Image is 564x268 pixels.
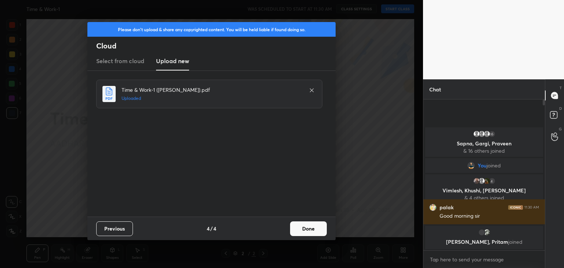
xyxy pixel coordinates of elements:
h6: palak [440,204,453,211]
img: 3 [483,229,491,236]
h4: / [210,225,213,232]
h4: 4 [207,225,210,232]
img: default.png [483,130,491,138]
img: default.png [473,130,480,138]
p: Chat [423,80,447,99]
div: 16 [488,130,496,138]
span: You [478,163,487,169]
p: G [559,126,562,132]
h3: Upload new [156,57,189,65]
button: Previous [96,221,133,236]
h4: Time & Work-1 ([PERSON_NAME]).pdf [122,86,301,94]
img: default.png [478,177,485,185]
img: b5b0b3609a7d42068bf94dc812720deb.jpg [483,177,491,185]
span: joined [508,238,523,245]
img: 3 [478,229,485,236]
span: joined [487,163,501,169]
p: [PERSON_NAME], Pritam [430,239,539,245]
p: T [560,85,562,91]
p: Vimlesh, Khushi, [PERSON_NAME] [430,188,539,193]
p: Sapna, Gargi, Praveen [430,141,539,146]
img: b255349854864e80882b592635eefc05.jpg [429,204,437,211]
img: d84243986e354267bcc07dcb7018cb26.file [467,162,475,169]
img: 9182b284ede646afb60a40fd559391f6.jpg [473,177,480,185]
p: & 16 others joined [430,148,539,154]
div: Please don't upload & share any copyrighted content. You will be held liable if found doing so. [87,22,336,37]
h5: Uploaded [122,95,301,102]
button: Done [290,221,327,236]
img: iconic-dark.1390631f.png [508,205,523,210]
p: & 4 others joined [430,195,539,201]
img: default.png [478,130,485,138]
h2: Cloud [96,41,336,51]
p: D [559,106,562,111]
h4: 4 [213,225,216,232]
div: 11:30 AM [524,205,539,210]
div: Good morning sir [440,213,539,220]
div: 4 [488,177,496,185]
div: grid [423,126,545,251]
